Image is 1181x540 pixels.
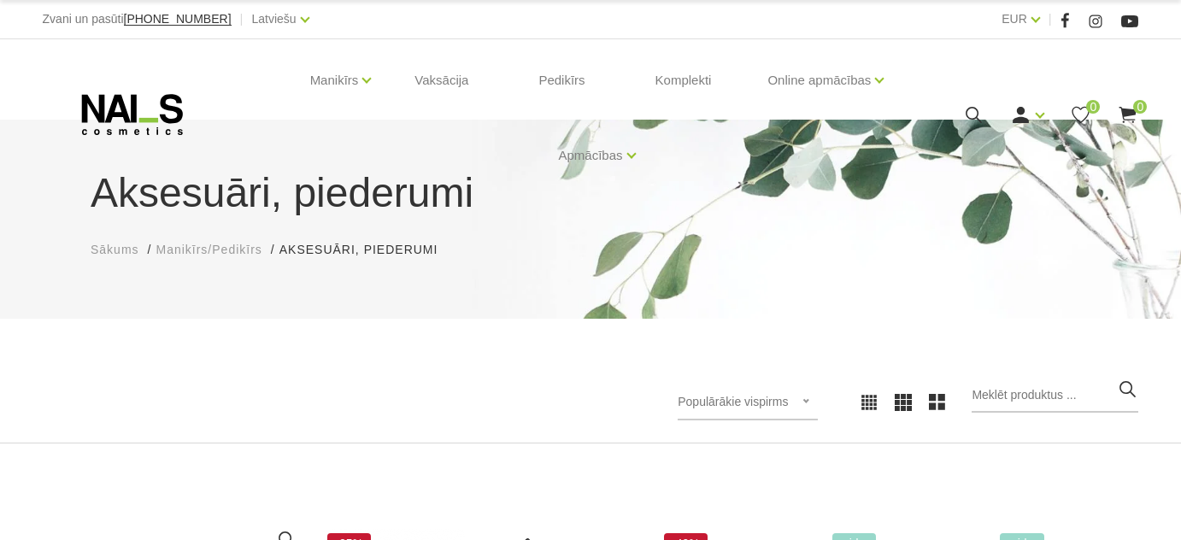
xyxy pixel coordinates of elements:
[1117,104,1138,126] a: 0
[279,241,455,259] li: Aksesuāri, piederumi
[251,9,296,29] a: Latviešu
[678,395,788,408] span: Populārākie vispirms
[1086,100,1100,114] span: 0
[156,243,261,256] span: Manikīrs/Pedikīrs
[240,9,244,30] span: |
[1049,9,1052,30] span: |
[91,243,139,256] span: Sākums
[972,379,1138,413] input: Meklēt produktus ...
[156,241,261,259] a: Manikīrs/Pedikīrs
[1070,104,1091,126] a: 0
[558,121,622,190] a: Apmācības
[310,46,359,114] a: Manikīrs
[43,9,232,30] div: Zvani un pasūti
[91,241,139,259] a: Sākums
[525,39,598,121] a: Pedikīrs
[767,46,871,114] a: Online apmācības
[124,12,232,26] span: [PHONE_NUMBER]
[1002,9,1027,29] a: EUR
[1133,100,1147,114] span: 0
[401,39,482,121] a: Vaksācija
[124,13,232,26] a: [PHONE_NUMBER]
[642,39,726,121] a: Komplekti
